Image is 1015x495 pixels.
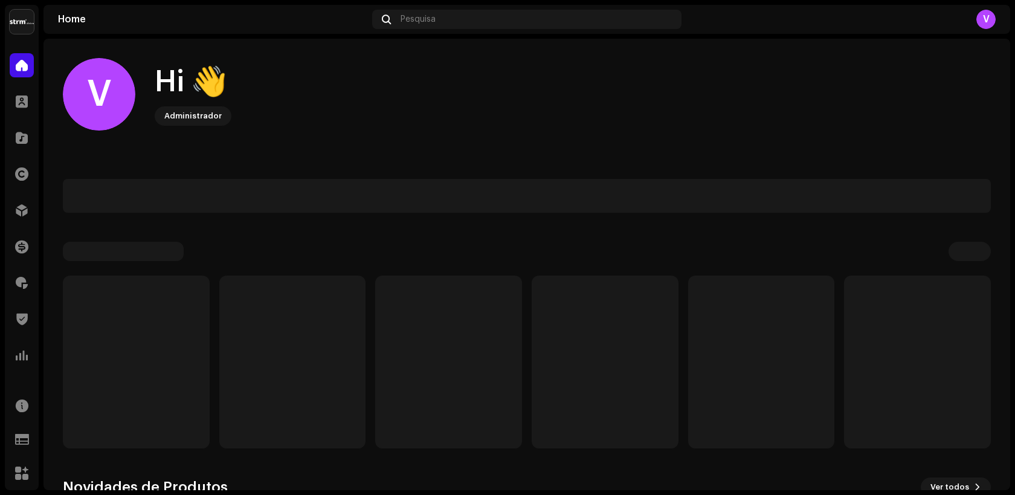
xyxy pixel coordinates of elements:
img: 408b884b-546b-4518-8448-1008f9c76b02 [10,10,34,34]
div: Hi 👋 [155,63,231,102]
div: V [976,10,996,29]
div: V [63,58,135,131]
div: Administrador [164,109,222,123]
span: Pesquisa [401,15,436,24]
div: Home [58,15,367,24]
